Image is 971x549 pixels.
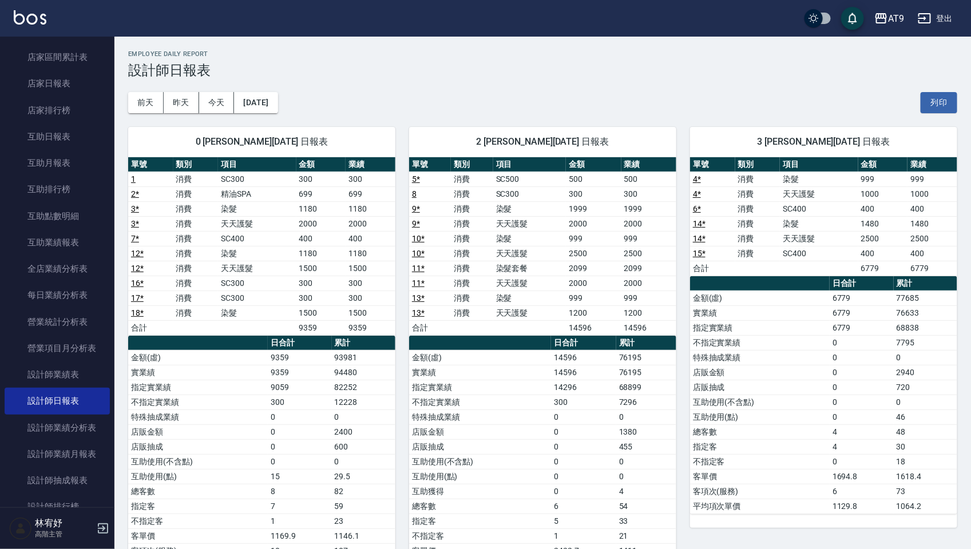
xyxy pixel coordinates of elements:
th: 累計 [332,336,396,351]
td: 1694.8 [830,469,893,484]
td: 2500 [621,246,676,261]
button: 昨天 [164,92,199,113]
td: 消費 [735,216,780,231]
th: 金額 [566,157,621,172]
td: 0 [830,350,893,365]
td: 互助使用(點) [690,409,830,424]
th: 累計 [616,336,676,351]
td: 客項次(服務) [690,484,830,499]
td: 不指定客 [690,454,830,469]
td: 54 [616,499,676,514]
td: 消費 [173,246,219,261]
button: save [841,7,864,30]
td: 0 [894,395,958,409]
table: a dense table [690,276,957,514]
td: 0 [551,484,616,499]
td: 2000 [621,216,676,231]
td: 不指定實業績 [128,395,268,409]
td: 染髮 [493,291,566,305]
td: 1500 [296,305,346,320]
td: 7296 [616,395,676,409]
td: 互助獲得 [409,484,551,499]
td: 消費 [451,201,493,216]
td: 2099 [621,261,676,276]
td: 精油SPA [218,186,296,201]
td: 天天護髮 [493,276,566,291]
td: 2000 [566,276,621,291]
th: 日合計 [551,336,616,351]
td: SC300 [493,186,566,201]
td: 400 [346,231,395,246]
td: 7795 [894,335,958,350]
td: 平均項次單價 [690,499,830,514]
td: 合計 [690,261,735,276]
td: 1999 [566,201,621,216]
td: 消費 [451,261,493,276]
td: 0 [830,335,893,350]
span: 2 [PERSON_NAME][DATE] 日報表 [423,136,663,148]
td: 指定客 [128,499,268,514]
table: a dense table [690,157,957,276]
a: 營業項目月分析表 [5,335,110,361]
button: AT9 [870,7,909,30]
td: 12228 [332,395,396,409]
th: 項目 [218,157,296,172]
td: 消費 [451,291,493,305]
td: 不指定實業績 [690,335,830,350]
td: 2000 [621,276,676,291]
td: 染髮 [780,172,858,186]
td: 29.5 [332,469,396,484]
div: AT9 [888,11,904,26]
td: 1380 [616,424,676,439]
td: 699 [346,186,395,201]
td: 300 [268,395,331,409]
td: 77685 [894,291,958,305]
td: 46 [894,409,958,424]
td: 合計 [409,320,451,335]
td: 0 [830,454,893,469]
td: 染髮 [218,201,296,216]
td: 店販抽成 [128,439,268,454]
td: 18 [894,454,958,469]
button: 今天 [199,92,235,113]
td: 76195 [616,365,676,380]
span: 0 [PERSON_NAME][DATE] 日報表 [142,136,382,148]
td: 1129.8 [830,499,893,514]
button: [DATE] [234,92,278,113]
td: 14596 [551,365,616,380]
span: 3 [PERSON_NAME][DATE] 日報表 [704,136,944,148]
td: 1180 [346,201,395,216]
a: 設計師業績月報表 [5,441,110,467]
td: 總客數 [409,499,551,514]
td: 720 [894,380,958,395]
td: 9059 [268,380,331,395]
td: 300 [296,172,346,186]
td: 300 [621,186,676,201]
td: 消費 [735,172,780,186]
td: 0 [551,454,616,469]
td: 不指定客 [128,514,268,528]
td: 天天護髮 [780,231,858,246]
td: 0 [268,424,331,439]
th: 金額 [858,157,908,172]
th: 累計 [894,276,958,291]
td: 1999 [621,201,676,216]
td: 天天護髮 [493,216,566,231]
h2: Employee Daily Report [128,50,957,58]
button: 登出 [913,8,957,29]
button: 前天 [128,92,164,113]
td: 6779 [830,320,893,335]
td: 9359 [268,365,331,380]
th: 日合計 [268,336,331,351]
td: 消費 [173,201,219,216]
a: 互助業績報表 [5,229,110,256]
td: 客單價 [128,528,268,543]
td: 0 [332,454,396,469]
td: 2000 [296,216,346,231]
td: 1200 [566,305,621,320]
td: 金額(虛) [128,350,268,365]
td: 消費 [451,305,493,320]
td: 特殊抽成業績 [409,409,551,424]
td: 1500 [346,305,395,320]
td: 不指定客 [409,528,551,543]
